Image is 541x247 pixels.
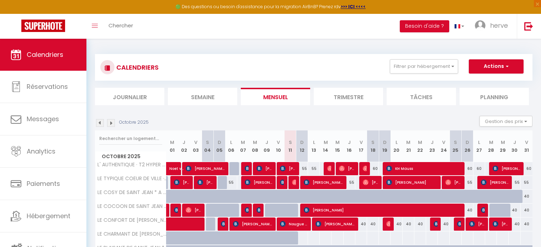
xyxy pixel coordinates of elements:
[277,139,280,146] abbr: V
[108,22,133,29] span: Chercher
[489,139,493,146] abbr: M
[241,88,310,105] li: Mensuel
[115,59,159,75] h3: CALENDRIERS
[300,139,304,146] abbr: D
[313,139,315,146] abbr: L
[473,130,485,162] th: 27
[96,176,168,181] span: LE TYPIQUE COEUR DE VILLE · T1 MEZZANINE * A 2 PAS DU CAPITOLE*
[348,139,351,146] abbr: J
[462,204,473,217] div: 40
[190,130,202,162] th: 03
[103,14,138,39] a: Chercher
[95,151,166,162] span: Octobre 2025
[230,139,232,146] abbr: L
[490,21,508,30] span: herve
[521,162,532,175] div: 60
[481,203,485,217] span: [PERSON_NAME]
[466,139,469,146] abbr: D
[96,231,168,237] span: LE CHARMANT DE [PERSON_NAME] * A DEUX PAS DE LA CLINIQUE DE L'UNION*
[320,130,332,162] th: 14
[280,162,296,175] span: [PERSON_NAME]
[21,20,65,32] img: Super Booking
[182,139,185,146] abbr: J
[292,176,296,189] span: [PERSON_NAME]
[256,203,260,217] span: [PERSON_NAME]
[509,176,520,189] div: 55
[431,139,434,146] abbr: J
[245,176,272,189] span: [PERSON_NAME]
[462,130,473,162] th: 26
[454,139,457,146] abbr: S
[170,139,174,146] abbr: M
[344,130,355,162] th: 16
[493,217,508,231] span: [PERSON_NAME]
[308,130,320,162] th: 13
[194,139,197,146] abbr: V
[206,139,209,146] abbr: S
[403,218,414,231] div: 40
[96,218,168,223] span: LE CONFORT DE [PERSON_NAME] *A DEUX PAS DE LA CLINIQUE DE L'UNION*
[166,162,178,176] a: Noet vd Windt
[96,190,168,195] span: LE COSY DE SAINT JEAN * A 2 PAS DE LA CLINIQUE DE L UNION*
[383,139,387,146] abbr: D
[414,218,426,231] div: 40
[99,132,162,145] input: Rechercher un logement...
[304,176,343,189] span: [PERSON_NAME]
[442,139,445,146] abbr: V
[233,217,272,231] span: [PERSON_NAME]
[390,59,458,74] button: Filtrer par hébergement
[445,176,461,189] span: [PERSON_NAME]
[386,162,461,175] span: KH Mauss
[95,88,164,105] li: Journalier
[308,162,320,175] div: 55
[218,139,221,146] abbr: D
[304,203,460,217] span: [PERSON_NAME]
[521,190,532,203] div: 40
[414,130,426,162] th: 22
[509,204,520,217] div: 40
[27,147,55,156] span: Analytics
[478,139,480,146] abbr: L
[501,139,505,146] abbr: M
[27,211,70,220] span: Hébergement
[434,217,437,231] span: [PERSON_NAME]
[521,204,532,217] div: 40
[280,176,284,189] span: [PERSON_NAME]
[96,204,168,209] span: LE COCOON DE SAINT JEAN *A 2 PAS DE LA CLINIQUE DE L'UNION*
[178,130,190,162] th: 02
[460,88,529,105] li: Planning
[341,4,366,10] a: >>> ICI <<<<
[497,130,509,162] th: 29
[524,22,533,31] img: logout
[166,130,178,162] th: 01
[473,162,485,175] div: 60
[418,139,422,146] abbr: M
[355,218,367,231] div: 40
[513,139,516,146] abbr: J
[396,139,398,146] abbr: L
[521,176,532,189] div: 55
[285,130,296,162] th: 11
[197,176,213,189] span: [PERSON_NAME]
[221,217,225,231] span: [PERSON_NAME]
[174,176,190,189] span: [PERSON_NAME]
[379,130,391,162] th: 19
[174,203,178,217] span: [PERSON_NAME]
[253,139,257,146] abbr: M
[475,20,486,31] img: ...
[237,130,249,162] th: 07
[241,139,245,146] abbr: M
[27,50,63,59] span: Calendriers
[324,139,328,146] abbr: M
[249,130,261,162] th: 08
[391,218,402,231] div: 40
[481,176,508,189] span: [PERSON_NAME]
[493,162,520,175] span: [PERSON_NAME]
[400,20,449,32] button: Besoin d'aide ?
[226,176,237,189] div: 55
[327,162,331,175] span: [PERSON_NAME]
[479,116,532,127] button: Gestion des prix
[186,162,225,175] span: [PERSON_NAME]
[344,176,355,189] div: 55
[315,217,355,231] span: [PERSON_NAME]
